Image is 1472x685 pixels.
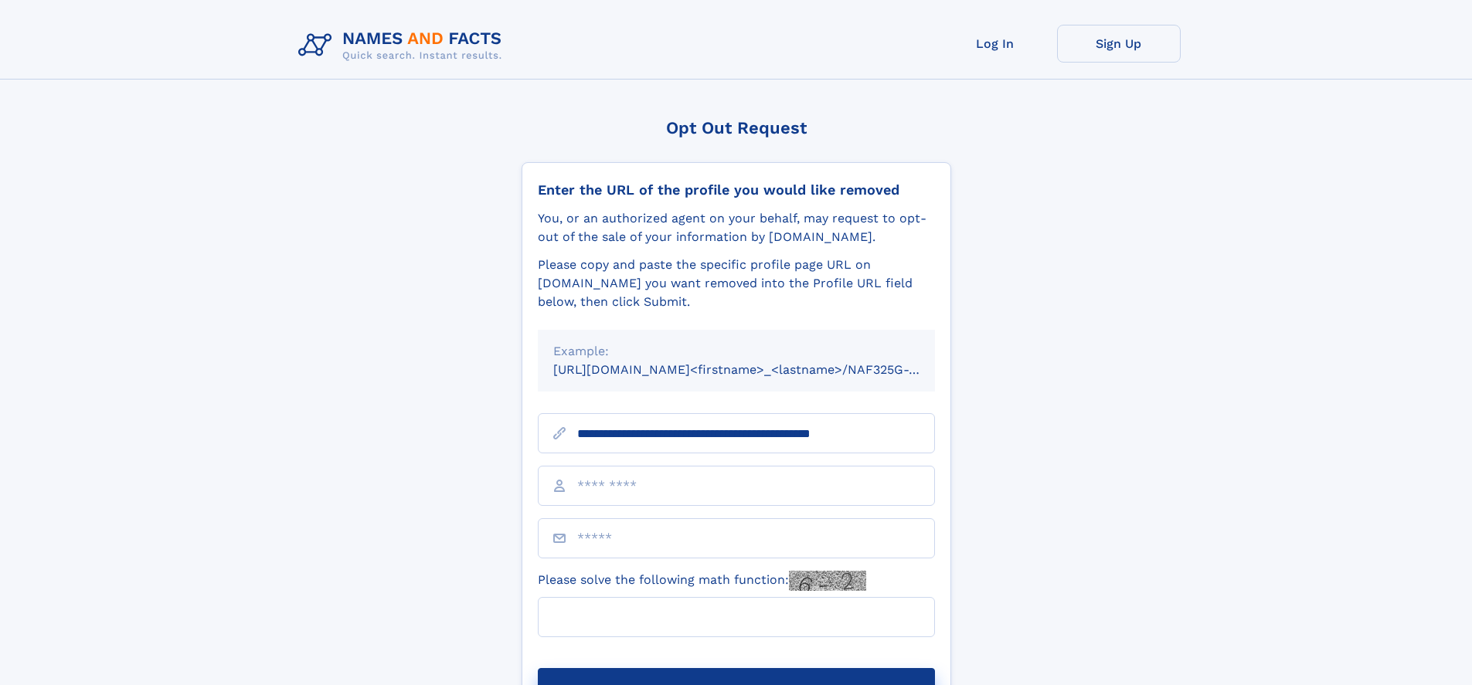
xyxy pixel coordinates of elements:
small: [URL][DOMAIN_NAME]<firstname>_<lastname>/NAF325G-xxxxxxxx [553,362,964,377]
label: Please solve the following math function: [538,571,866,591]
div: You, or an authorized agent on your behalf, may request to opt-out of the sale of your informatio... [538,209,935,246]
div: Example: [553,342,920,361]
a: Log In [933,25,1057,63]
a: Sign Up [1057,25,1181,63]
img: Logo Names and Facts [292,25,515,66]
div: Opt Out Request [522,118,951,137]
div: Enter the URL of the profile you would like removed [538,181,935,198]
div: Please copy and paste the specific profile page URL on [DOMAIN_NAME] you want removed into the Pr... [538,256,935,311]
